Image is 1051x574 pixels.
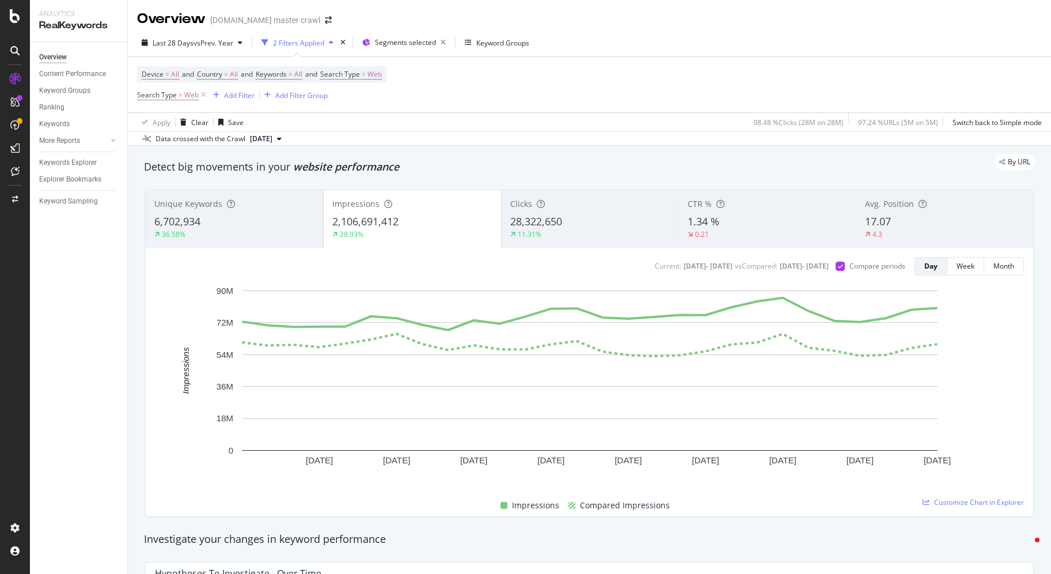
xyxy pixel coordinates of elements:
button: Apply [137,113,170,131]
div: Keyword Sampling [39,195,98,207]
div: times [338,37,348,48]
button: Keyword Groups [460,33,534,52]
button: Add Filter [208,88,255,102]
text: [DATE] [383,455,410,465]
div: Add Filter Group [275,90,328,100]
span: By URL [1008,158,1030,165]
span: = [289,69,293,79]
button: Last 28 DaysvsPrev. Year [137,33,247,52]
div: Day [924,261,938,271]
div: Apply [153,118,170,127]
div: 2 Filters Applied [273,38,324,48]
div: Save [228,118,244,127]
button: Month [984,257,1024,275]
a: Keyword Groups [39,85,119,97]
span: Impressions [512,499,559,512]
span: All [294,66,302,82]
text: [DATE] [306,455,333,465]
text: [DATE] [460,455,487,465]
text: Impressions [181,347,191,394]
span: 17.07 [865,214,891,228]
div: RealKeywords [39,19,118,32]
text: 54M [217,350,233,360]
a: Keyword Sampling [39,195,119,207]
div: Overview [137,9,206,29]
div: vs Compared : [735,261,777,271]
span: = [224,69,228,79]
span: Country [197,69,222,79]
div: 36.58% [162,229,185,239]
div: Data crossed with the Crawl [155,134,245,144]
button: Day [915,257,947,275]
button: 2 Filters Applied [257,33,338,52]
span: Clicks [510,198,532,209]
svg: A chart. [155,285,1025,485]
a: Keywords [39,118,119,130]
span: and [241,69,253,79]
a: Content Performance [39,68,119,80]
div: Investigate your changes in keyword performance [144,532,1035,547]
text: 72M [217,318,233,327]
span: All [171,66,179,82]
div: Current: [655,261,681,271]
div: More Reports [39,135,80,147]
a: Overview [39,51,119,63]
div: [DOMAIN_NAME] master crawl [210,14,320,26]
a: Explorer Bookmarks [39,173,119,186]
div: Keywords [39,118,70,130]
div: 28.93% [340,229,363,239]
span: Keywords [256,69,287,79]
span: Search Type [320,69,360,79]
span: 2025 Sep. 1st [250,134,272,144]
button: Add Filter Group [260,88,328,102]
div: 11.31% [518,229,541,239]
span: and [182,69,194,79]
div: Keywords Explorer [39,157,97,169]
text: 90M [217,286,233,296]
div: [DATE] - [DATE] [780,261,829,271]
button: Save [214,113,244,131]
text: 0 [229,445,233,455]
span: Avg. Position [865,198,914,209]
a: Customize Chart in Explorer [923,497,1024,507]
div: Explorer Bookmarks [39,173,101,186]
div: legacy label [995,154,1035,170]
text: 18M [217,413,233,423]
text: [DATE] [769,455,796,465]
span: Impressions [332,198,380,209]
div: Compare periods [849,261,905,271]
div: Analytics [39,9,118,19]
span: Web [184,87,199,103]
div: Ranking [39,101,64,114]
span: Customize Chart in Explorer [934,497,1024,507]
span: CTR % [688,198,712,209]
div: Switch back to Simple mode [953,118,1042,127]
span: Search Type [137,90,177,100]
div: Keyword Groups [476,38,529,48]
span: vs Prev. Year [193,38,233,48]
span: Last 28 Days [153,38,193,48]
span: and [305,69,317,79]
div: 97.24 % URLs ( 5M on 5M ) [858,118,938,127]
button: Week [947,257,984,275]
span: 1.34 % [688,214,719,228]
div: Month [993,261,1014,271]
span: Segments selected [375,37,436,47]
a: More Reports [39,135,108,147]
div: [DATE] - [DATE] [684,261,733,271]
div: arrow-right-arrow-left [325,16,332,24]
text: [DATE] [537,455,564,465]
div: Week [957,261,974,271]
span: Unique Keywords [154,198,222,209]
div: Content Performance [39,68,106,80]
span: 2,106,691,412 [332,214,399,228]
div: 98.48 % Clicks ( 28M on 28M ) [753,118,844,127]
button: Segments selected [358,33,450,52]
span: All [230,66,238,82]
div: 0.21 [695,229,709,239]
div: Clear [191,118,208,127]
div: Keyword Groups [39,85,90,97]
div: 4.3 [872,229,882,239]
text: [DATE] [614,455,642,465]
